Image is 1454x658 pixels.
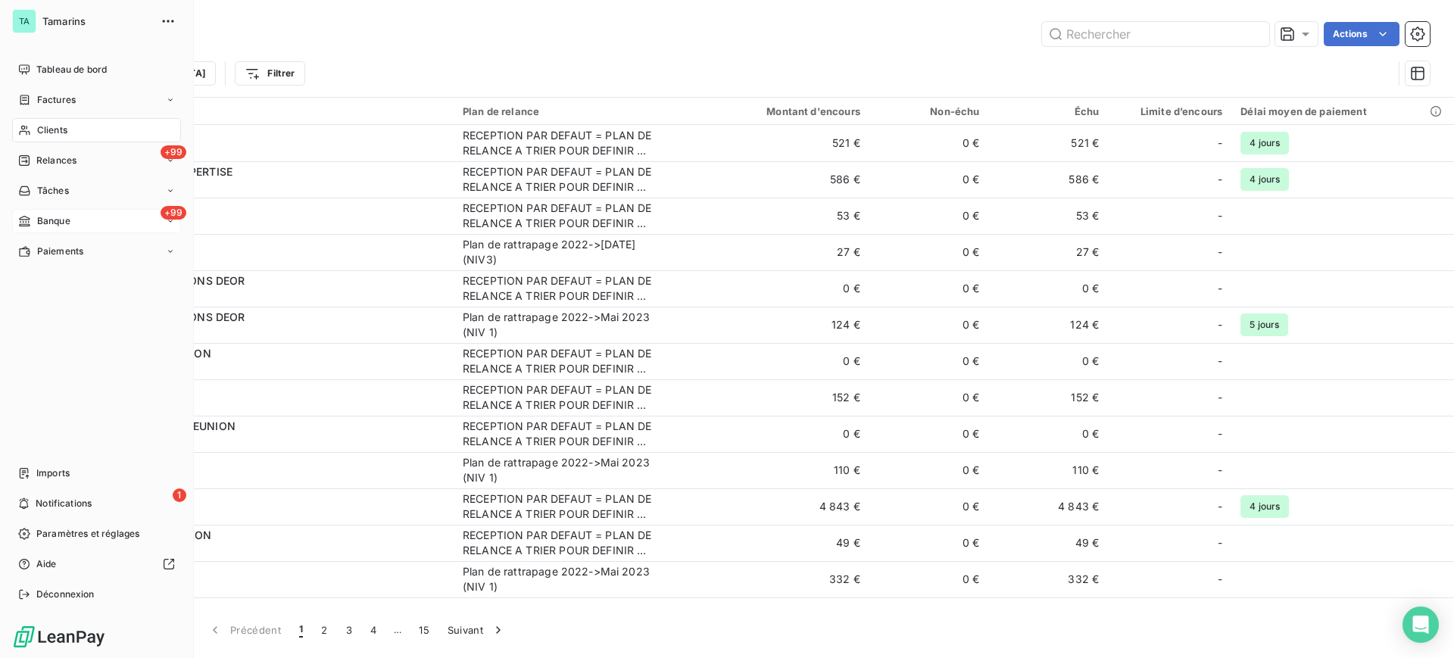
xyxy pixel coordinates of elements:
div: Plan de rattrapage 2022->Mai 2023 (NIV 1) [463,564,652,594]
input: Rechercher [1042,22,1269,46]
span: - [1218,499,1222,514]
div: Délai moyen de paiement [1240,105,1445,117]
button: 3 [337,614,361,646]
td: 49 € [710,525,869,561]
span: - [1218,354,1222,369]
span: Notifications [36,497,92,510]
span: 1 [173,488,186,502]
span: 4 jours [1240,168,1289,191]
td: 521 € [710,125,869,161]
td: 27 € [988,234,1108,270]
td: 152 € [710,379,869,416]
td: 0 € [988,597,1108,634]
span: CCARTERON [105,579,445,594]
span: - [1218,463,1222,478]
span: CMITHRIDA [105,288,445,304]
td: 0 € [869,234,989,270]
button: 1 [290,614,312,646]
span: Tamarins [42,15,151,27]
td: 0 € [869,416,989,452]
span: Relances [36,154,76,167]
td: 124 € [710,307,869,343]
span: CASSOCIA1 [105,361,445,376]
span: … [385,618,410,642]
span: CIM L'OCEAN DOCTEUR [PERSON_NAME] [105,601,322,614]
span: - [1218,281,1222,296]
span: +99 [161,145,186,159]
span: Déconnexion [36,588,95,601]
span: Clients [37,123,67,137]
div: RECEPTION PAR DEFAUT = PLAN DE RELANCE A TRIER POUR DEFINIR LE BON PROCESSUS [463,382,652,413]
td: 586 € [710,161,869,198]
span: - [1218,390,1222,405]
span: CJUANEMMA [105,398,445,413]
span: Tableau de bord [36,63,107,76]
div: RECEPTION PAR DEFAUT = PLAN DE RELANCE A TRIER POUR DEFINIR LE BON PROCESSUS [463,164,652,195]
img: Logo LeanPay [12,625,106,649]
div: Plan de rattrapage 2022->[DATE] (NIV3) [463,237,652,267]
span: Aide [36,557,57,571]
td: 0 € [710,416,869,452]
span: - [1218,426,1222,441]
button: Suivant [438,614,515,646]
div: Limite d’encours [1117,105,1222,117]
td: 0 € [710,343,869,379]
td: 0 € [869,525,989,561]
div: Montant d'encours [719,105,860,117]
span: CBFCOI000 [105,507,445,522]
span: - [1218,572,1222,587]
td: 53 € [988,198,1108,234]
div: Échu [997,105,1099,117]
td: 0 € [710,597,869,634]
div: TA [12,9,36,33]
td: 0 € [869,198,989,234]
a: Aide [12,552,181,576]
td: 27 € [710,234,869,270]
td: 0 € [710,270,869,307]
span: CAFYMAUDI [105,179,445,195]
td: 0 € [869,343,989,379]
div: RECEPTION PAR DEFAUT = PLAN DE RELANCE A TRIER POUR DEFINIR LE BON PROCESSUS [463,128,652,158]
span: Imports [36,466,70,480]
td: 124 € [988,307,1108,343]
span: - [1218,136,1222,151]
span: 4 jours [1240,132,1289,154]
span: Paramètres et réglages [36,527,139,541]
span: - [1218,208,1222,223]
div: RECEPTION PAR DEFAUT = PLAN DE RELANCE A TRIER POUR DEFINIR LE BON PROCESSUS [463,273,652,304]
button: 15 [410,614,438,646]
span: 5 jours [1240,313,1288,336]
div: RECEPTION PAR DEFAUT = PLAN DE RELANCE A TRIER POUR DEFINIR LE BON PROCESSUS [463,600,652,631]
span: CARAUXAUG [105,216,445,231]
td: 4 843 € [710,488,869,525]
td: 0 € [869,379,989,416]
div: RECEPTION PAR DEFAUT = PLAN DE RELANCE A TRIER POUR DEFINIR LE BON PROCESSUS [463,528,652,558]
span: CBERBYLEO [105,470,445,485]
button: 2 [312,614,336,646]
div: Plan de rattrapage 2022->Mai 2023 (NIV 1) [463,310,652,340]
span: CBOURBONC [105,143,445,158]
span: CAUTOMOBI [105,434,445,449]
span: 4 jours [1240,495,1289,518]
span: - [1218,317,1222,332]
td: 586 € [988,161,1108,198]
td: 332 € [988,561,1108,597]
td: 0 € [869,307,989,343]
td: 53 € [710,198,869,234]
span: - [1218,535,1222,550]
div: Plan de relance [463,105,700,117]
td: 49 € [988,525,1108,561]
td: 0 € [869,161,989,198]
span: +99 [161,206,186,220]
span: CBOURBONH [105,543,445,558]
td: 0 € [869,125,989,161]
td: 0 € [988,416,1108,452]
span: Tâches [37,184,69,198]
td: 0 € [869,270,989,307]
td: 0 € [869,597,989,634]
td: 0 € [869,452,989,488]
td: 152 € [988,379,1108,416]
td: 4 843 € [988,488,1108,525]
span: 1 [299,622,303,638]
span: Banque [37,214,70,228]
